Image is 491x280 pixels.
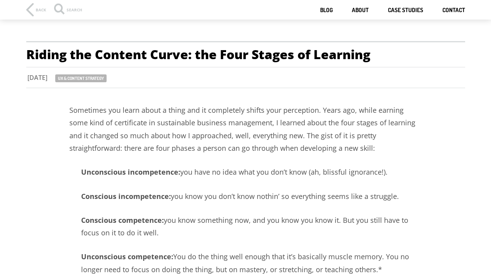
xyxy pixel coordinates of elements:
[352,7,369,14] a: About
[36,8,46,12] div: Back
[69,190,422,202] p: you know you don’t know nothin’ so everything seems like a struggle.
[81,167,180,177] strong: Unconscious incompetence:
[69,166,422,178] p: you have no idea what you don’t know (ah, blissful ignorance!).
[69,104,422,155] p: Sometimes you learn about a thing and it completely shifts your perception. Years ago, while earn...
[81,191,171,201] strong: Conscious incompetence:
[81,252,173,261] strong: Unconscious competence:
[14,73,55,82] div: [DATE]
[69,214,422,239] p: you know something now, and you know you know it. But you still have to focus on it to do it well.
[26,3,46,16] a: Back
[54,8,82,16] div: Search
[388,7,423,14] a: Case studies
[69,250,422,276] p: You do the thing well enough that it’s basically muscle memory. You no longer need to focus on do...
[26,41,465,67] h1: Riding the Content Curve: the Four Stages of Learning
[55,74,107,82] a: UX & content strategy
[442,7,465,14] a: Contact
[320,7,333,14] a: Blog
[81,215,164,225] strong: Conscious competence:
